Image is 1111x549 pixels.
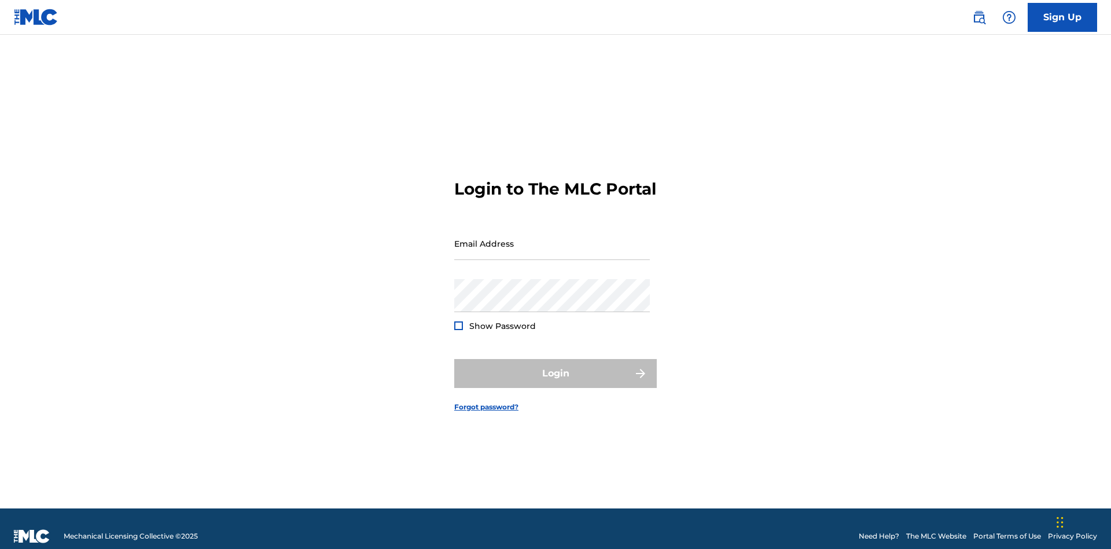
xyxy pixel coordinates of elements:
[1053,493,1111,549] iframe: Chat Widget
[14,529,50,543] img: logo
[1048,531,1097,541] a: Privacy Policy
[454,402,518,412] a: Forgot password?
[1057,505,1064,540] div: Drag
[469,321,536,331] span: Show Password
[906,531,966,541] a: The MLC Website
[64,531,198,541] span: Mechanical Licensing Collective © 2025
[14,9,58,25] img: MLC Logo
[973,531,1041,541] a: Portal Terms of Use
[972,10,986,24] img: search
[859,531,899,541] a: Need Help?
[1002,10,1016,24] img: help
[454,179,656,199] h3: Login to The MLC Portal
[967,6,991,29] a: Public Search
[998,6,1021,29] div: Help
[1028,3,1097,32] a: Sign Up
